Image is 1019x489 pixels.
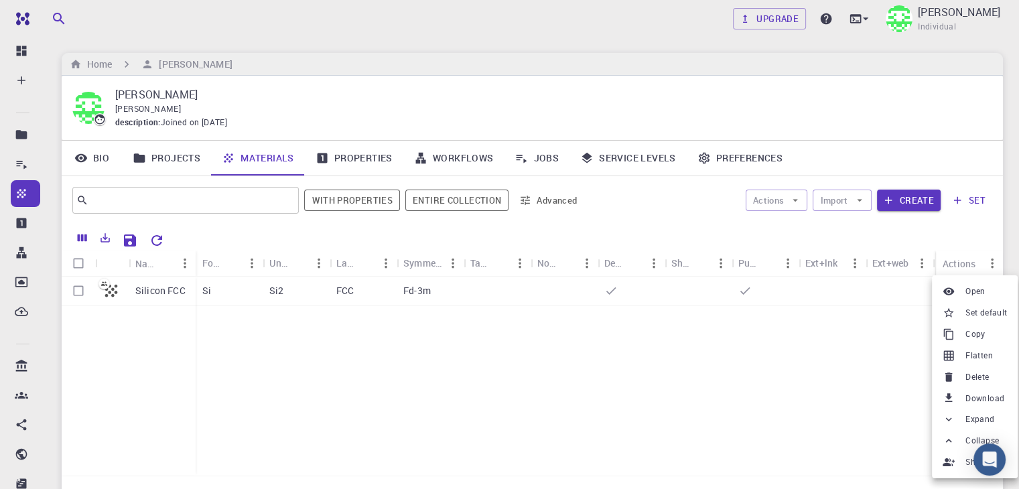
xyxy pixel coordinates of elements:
span: Share [965,456,988,469]
span: Suporte [27,9,74,21]
span: Open [965,285,986,298]
span: Download [965,392,1004,405]
span: Set default [965,306,1007,320]
div: Open Intercom Messenger [973,443,1006,476]
span: Copy [965,328,986,341]
span: Delete [965,370,989,384]
span: Expand [965,413,994,426]
span: Flatten [965,349,993,362]
span: Collapse [965,434,999,447]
